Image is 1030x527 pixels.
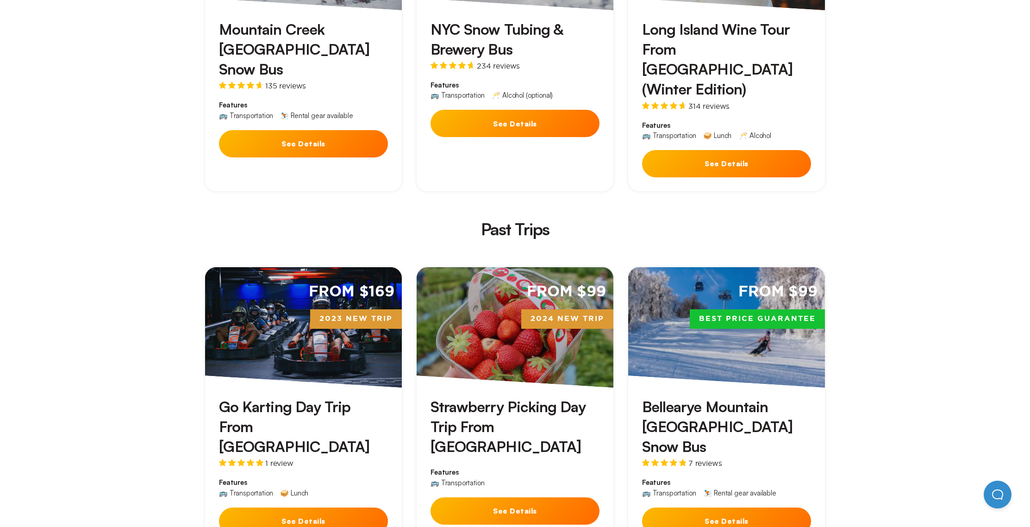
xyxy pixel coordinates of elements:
[280,112,353,119] div: ⛷️ Rental gear available
[642,478,811,487] span: Features
[477,62,520,69] span: 234 reviews
[310,309,402,329] span: 2023 New Trip
[431,81,599,90] span: Features
[431,497,599,525] button: See Details
[219,100,388,110] span: Features
[431,479,484,486] div: 🚌 Transportation
[431,468,599,477] span: Features
[521,309,613,329] span: 2024 New Trip
[280,489,308,496] div: 🥪 Lunch
[642,397,811,457] h3: Bellearye Mountain [GEOGRAPHIC_DATA] Snow Bus
[219,397,388,457] h3: Go Karting Day Trip From [GEOGRAPHIC_DATA]
[431,397,599,457] h3: Strawberry Picking Day Trip From [GEOGRAPHIC_DATA]
[219,19,388,80] h3: Mountain Creek [GEOGRAPHIC_DATA] Snow Bus
[642,150,811,177] button: See Details
[219,112,273,119] div: 🚌 Transportation
[265,82,306,89] span: 135 reviews
[431,92,484,99] div: 🚌 Transportation
[642,121,811,130] span: Features
[688,102,730,110] span: 314 reviews
[309,282,394,302] span: From $169
[219,130,388,157] button: See Details
[690,309,825,329] span: Best Price Guarantee
[219,489,273,496] div: 🚌 Transportation
[984,481,1011,508] iframe: Help Scout Beacon - Open
[642,489,696,496] div: 🚌 Transportation
[431,19,599,59] h3: NYC Snow Tubing & Brewery Bus
[219,478,388,487] span: Features
[688,459,722,467] span: 7 reviews
[265,459,293,467] span: 1 review
[527,282,606,302] span: From $99
[703,132,731,139] div: 🥪 Lunch
[642,19,811,100] h3: Long Island Wine Tour From [GEOGRAPHIC_DATA] (Winter Edition)
[431,110,599,137] button: See Details
[703,489,776,496] div: ⛷️ Rental gear available
[738,282,818,302] span: From $99
[117,221,913,238] h2: Past Trips
[739,132,771,139] div: 🥂 Alcohol
[642,132,696,139] div: 🚌 Transportation
[492,92,553,99] div: 🥂 Alcohol (optional)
